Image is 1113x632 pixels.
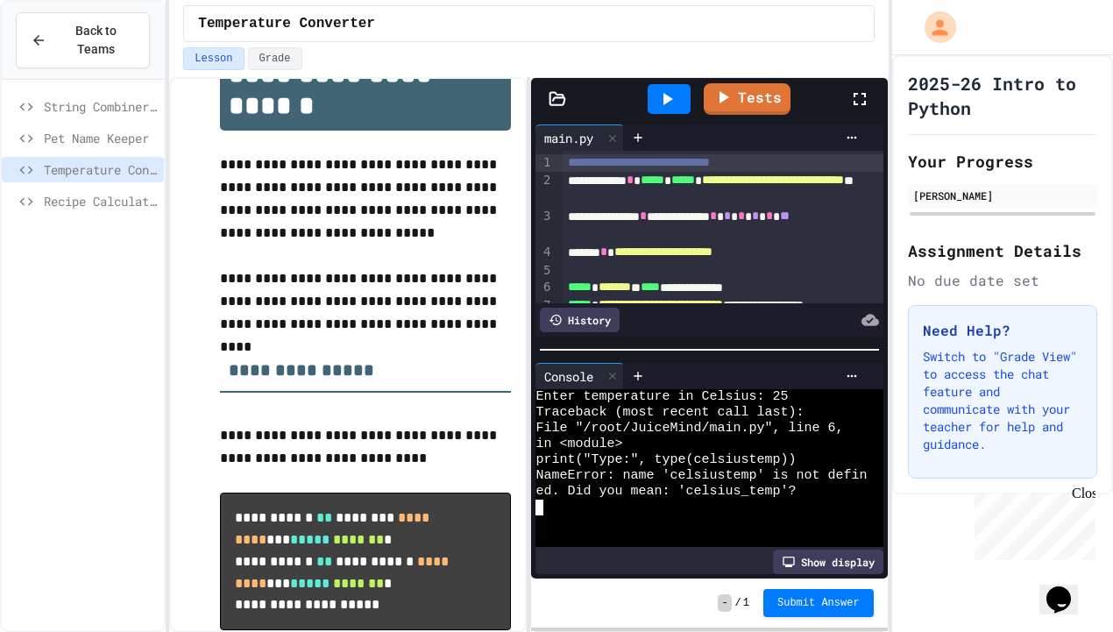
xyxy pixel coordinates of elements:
div: main.py [535,124,624,151]
span: File "/root/JuiceMind/main.py", line 6, [535,421,843,437]
div: 3 [535,208,553,244]
span: / [735,596,741,610]
div: 7 [535,297,553,332]
span: Back to Teams [57,22,135,59]
h3: Need Help? [923,320,1082,341]
div: 1 [535,154,553,172]
button: Back to Teams [16,12,150,68]
h1: 2025-26 Intro to Python [908,71,1097,120]
span: Submit Answer [777,596,860,610]
span: Temperature Converter [198,13,375,34]
h2: Your Progress [908,149,1097,174]
span: String Combiner Fix [44,97,157,116]
span: ed. Did you mean: 'celsius_temp'? [535,484,796,500]
span: 1 [743,596,749,610]
div: 4 [535,244,553,261]
span: print("Type:", type(celsiustemp)) [535,452,796,468]
div: My Account [906,7,961,47]
div: History [540,308,620,332]
div: 6 [535,279,553,296]
div: main.py [535,129,602,147]
span: in <module> [535,437,622,452]
div: [PERSON_NAME] [913,188,1092,203]
div: Console [535,367,602,386]
span: - [718,594,731,612]
button: Grade [248,47,302,70]
iframe: chat widget [968,486,1095,560]
div: Show display [773,550,883,574]
span: Recipe Calculator [44,192,157,210]
div: Console [535,363,624,389]
h2: Assignment Details [908,238,1097,263]
span: Traceback (most recent call last): [535,405,804,421]
button: Submit Answer [763,589,874,617]
span: NameError: name 'celsiustemp' is not defin [535,468,867,484]
a: Tests [704,83,790,115]
iframe: chat widget [1039,562,1095,614]
span: Pet Name Keeper [44,129,157,147]
p: Switch to "Grade View" to access the chat feature and communicate with your teacher for help and ... [923,348,1082,453]
div: Chat with us now!Close [7,7,121,111]
span: Enter temperature in Celsius: 25 [535,389,788,405]
div: No due date set [908,270,1097,291]
div: 5 [535,262,553,280]
div: 2 [535,172,553,208]
span: Temperature Converter [44,160,157,179]
button: Lesson [183,47,244,70]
